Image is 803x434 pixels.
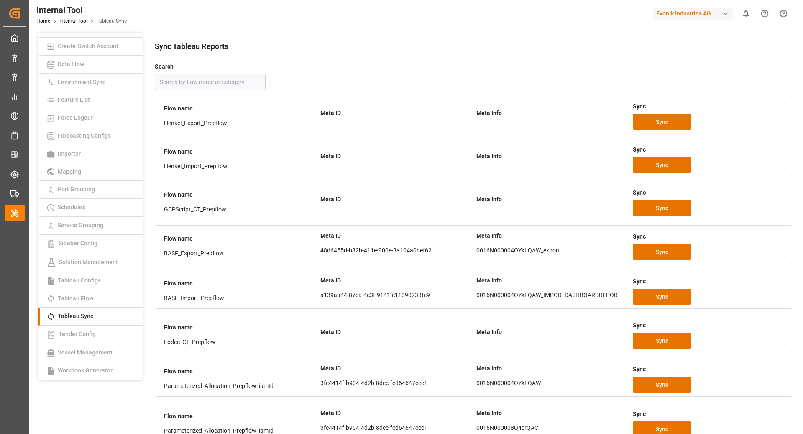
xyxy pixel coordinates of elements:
div: Flow name [164,409,315,424]
a: Tableau Sync [38,308,143,326]
span: Vessel Management [55,349,115,356]
div: Meta Info [476,229,627,243]
span: Sync [656,248,668,257]
a: Sidebar Config [38,235,143,253]
span: Port Grouping [55,186,97,193]
p: 0016N000004OYkLQAW [476,379,627,388]
div: Evonik Industries AG [653,8,733,20]
div: Henkel_Import_Prepflow [164,162,315,171]
div: Flow name [164,276,315,291]
button: Sync [633,377,691,393]
div: Meta ID [320,229,471,243]
span: Tableau Configs [55,277,103,284]
div: Flow name [164,144,315,159]
span: Sync [656,380,668,389]
a: Feature List [38,91,143,109]
button: Sync [633,289,691,305]
div: Internal Tool [36,4,127,16]
a: Importer [38,145,143,163]
span: Service Grouping [55,222,106,229]
a: Forecasting Configs [38,127,143,145]
a: Mapping [38,163,143,181]
span: Schedules [55,204,88,211]
span: Tableau Flow [55,295,96,302]
div: Meta Info [476,149,627,164]
a: Vessel Management [38,344,143,362]
span: Mapping [55,168,84,175]
a: Schedules [38,199,143,217]
button: Sync [633,157,691,173]
a: Port Grouping [38,181,143,199]
div: Meta ID [320,406,471,421]
span: Environment Sync [55,79,108,85]
h1: Sync Tableau Reports [155,39,792,53]
div: Meta ID [320,325,471,339]
div: BASF_Export_Prepflow [164,249,315,258]
a: Home [36,18,50,24]
input: Search by flow name or category [155,74,266,90]
h4: Search [155,61,792,73]
a: Create-Switch Account [38,38,143,56]
button: show 0 new notifications [737,4,755,23]
span: Sync [656,118,668,126]
div: BASF_Import_Prepflow [164,294,315,303]
span: Sync [656,293,668,301]
button: Help Center [755,4,774,23]
div: Meta Info [476,361,627,376]
a: Force Logout [38,109,143,127]
a: Solution Management [38,253,143,272]
div: Flow name [164,101,315,116]
span: Forecasting Configs [55,132,113,139]
div: Sync [633,142,783,157]
div: Sync [633,99,783,114]
div: Meta ID [320,273,471,288]
span: Create-Switch Account [55,43,121,49]
a: Tableau Flow [38,290,143,308]
div: Meta ID [320,106,471,121]
div: Meta ID [320,149,471,164]
p: 0016N000004OYkLQAW_IMPORTDASHBOARDREPORT [476,291,627,300]
p: 0016N000004OYkLQAW_export [476,246,627,255]
div: Parameterized_Allocation_Prepflow_iamId [164,382,315,390]
span: Sync [656,161,668,169]
span: Data Flow [55,61,87,67]
span: Solution Management [56,258,120,265]
div: Meta Info [476,192,627,207]
button: Evonik Industries AG [653,5,737,21]
a: Data Flow [38,56,143,74]
a: Tender Config [38,326,143,344]
span: Tender Config [56,331,98,337]
div: Sync [633,274,783,289]
div: Sync [633,362,783,377]
p: a139aa44-87ca-4c3f-9141-c11090233fe9 [320,291,471,300]
div: Meta Info [476,325,627,339]
a: Tableau Configs [38,272,143,290]
div: Meta Info [476,273,627,288]
p: 48d6455d-b32b-411e-900e-8a104a0bef62 [320,246,471,255]
div: Meta Info [476,406,627,421]
span: Force Logout [55,114,95,121]
span: Sidebar Config [56,240,100,247]
div: Meta ID [320,361,471,376]
a: Workbook Generator [38,362,143,380]
div: Sync [633,318,783,333]
div: Flow name [164,364,315,379]
div: Sync [633,229,783,244]
a: Service Grouping [38,217,143,235]
button: Sync [633,114,691,130]
span: Feature List [55,96,92,103]
p: 3fe4414f-b904-4d2b-8dec-fed64647eec1 [320,379,471,388]
p: 0016N000008Q4crQAC [476,424,627,432]
span: Sync [656,425,668,434]
div: Sync [633,407,783,421]
p: 3fe4414f-b904-4d2b-8dec-fed64647eec1 [320,424,471,432]
div: Sync [633,185,783,200]
span: Sync [656,336,668,345]
button: Sync [633,333,691,349]
a: Environment Sync [38,74,143,92]
a: Internal Tool [59,18,87,24]
div: Flow name [164,231,315,246]
div: Flow name [164,187,315,202]
button: Sync [633,200,691,216]
span: Importer [55,150,83,157]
